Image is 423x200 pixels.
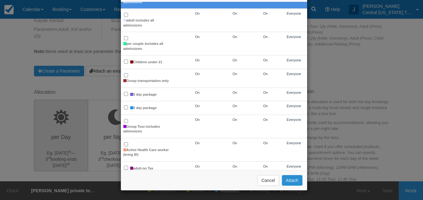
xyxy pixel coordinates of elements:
label: 3 day package [130,92,157,97]
span: On [195,141,200,145]
td: Everyone [281,32,307,55]
td: Everyone [281,9,307,32]
span: On [263,91,268,94]
td: Everyone [281,101,307,115]
button: Attach [282,175,302,186]
label: adult includes all admissions [123,18,173,28]
span: On [232,91,237,94]
td: Everyone [281,88,307,101]
label: per couple includes all admissions [123,41,173,51]
td: Everyone [281,69,307,88]
span: On [232,164,237,168]
button: Cancel [257,175,279,186]
span: On [195,12,200,15]
span: On [195,58,200,62]
span: On [232,35,237,39]
span: On [195,91,200,94]
span: On [232,72,237,76]
span: On [263,141,268,145]
span: On [232,12,237,15]
label: 2 day package [130,106,157,111]
span: On [232,141,237,145]
td: Everyone [281,55,307,69]
span: On [195,118,200,121]
span: On [195,72,200,76]
span: On [232,104,237,108]
span: On [232,118,237,121]
span: On [195,164,200,168]
span: On [195,35,200,39]
td: Everyone [281,115,307,138]
span: On [263,104,268,108]
span: On [263,58,268,62]
span: On [232,58,237,62]
span: On [263,118,268,121]
label: Active Health Care worker (bring ID) [123,148,173,157]
label: Group transportation only [123,79,169,83]
label: Children under 21 [130,60,163,65]
td: Everyone [281,162,307,175]
label: adult-no Tax [130,166,154,171]
td: Everyone [281,138,307,162]
span: On [263,12,268,15]
span: On [195,104,200,108]
span: On [263,164,268,168]
span: On [263,35,268,39]
span: On [263,72,268,76]
label: Group Tour-includes admissions [123,124,173,134]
